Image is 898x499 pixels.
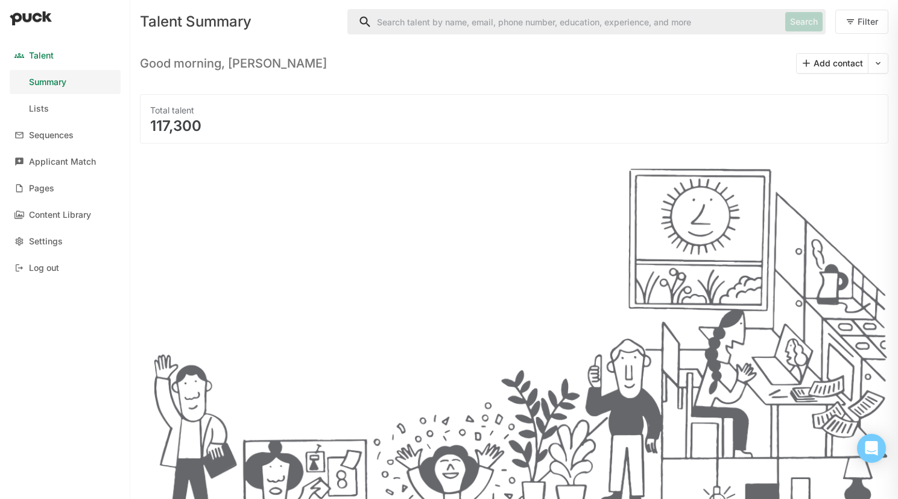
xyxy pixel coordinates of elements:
[150,119,878,133] div: 117,300
[29,210,91,220] div: Content Library
[10,43,121,68] a: Talent
[797,54,868,73] button: Add contact
[835,10,888,34] button: Filter
[29,130,74,141] div: Sequences
[29,183,54,194] div: Pages
[150,104,878,116] div: Total talent
[10,97,121,121] a: Lists
[10,229,121,253] a: Settings
[348,10,780,34] input: Search
[10,70,121,94] a: Summary
[29,157,96,167] div: Applicant Match
[29,51,54,61] div: Talent
[10,150,121,174] a: Applicant Match
[140,56,327,71] h3: Good morning, [PERSON_NAME]
[10,123,121,147] a: Sequences
[857,434,886,463] div: Open Intercom Messenger
[29,263,59,273] div: Log out
[140,14,338,29] div: Talent Summary
[29,104,49,114] div: Lists
[29,77,66,87] div: Summary
[29,237,63,247] div: Settings
[10,176,121,200] a: Pages
[10,203,121,227] a: Content Library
